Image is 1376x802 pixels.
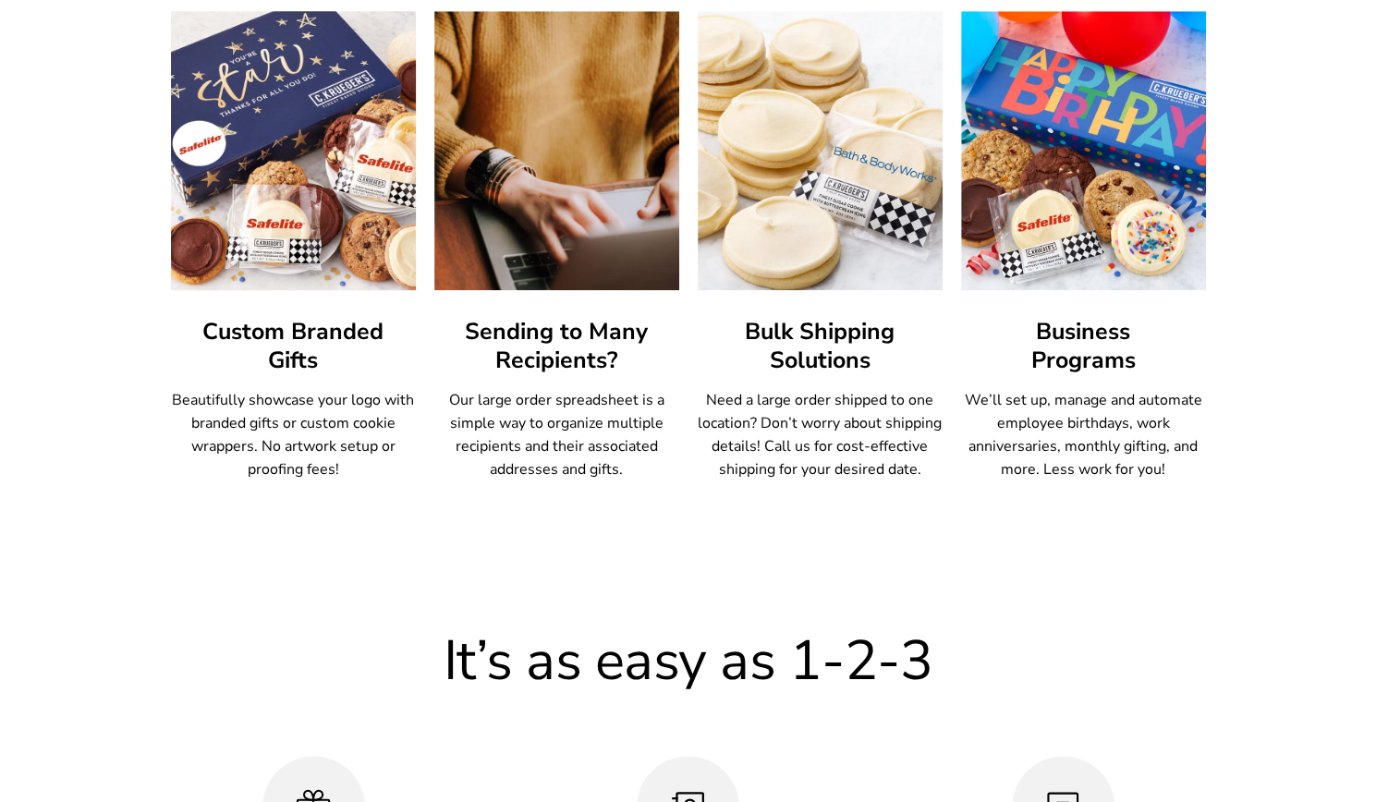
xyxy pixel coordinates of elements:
[171,630,1206,691] h2: It’s as easy as 1-2-3
[171,389,416,481] p: Beautifully showcase your logo with branded gifts or custom cookie wrappers. No artwork setup or ...
[961,318,1206,375] h3: Business Programs
[171,318,416,375] h3: Custom Branded Gifts
[434,11,679,290] img: Sending to Many Recipients?
[434,318,679,375] h3: Sending to Many Recipients?
[961,11,1206,290] img: Business Programs
[698,11,943,290] img: Bulk Shipping Solutions
[698,318,943,375] h3: Bulk Shipping Solutions
[434,389,679,481] p: Our large order spreadsheet is a simple way to organize multiple recipients and their associated ...
[961,389,1206,481] p: We’ll set up, manage and automate employee birthdays, work anniversaries, monthly gifting, and mo...
[698,389,943,481] p: Need a large order shipped to one location? Don’t worry about shipping details! Call us for cost-...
